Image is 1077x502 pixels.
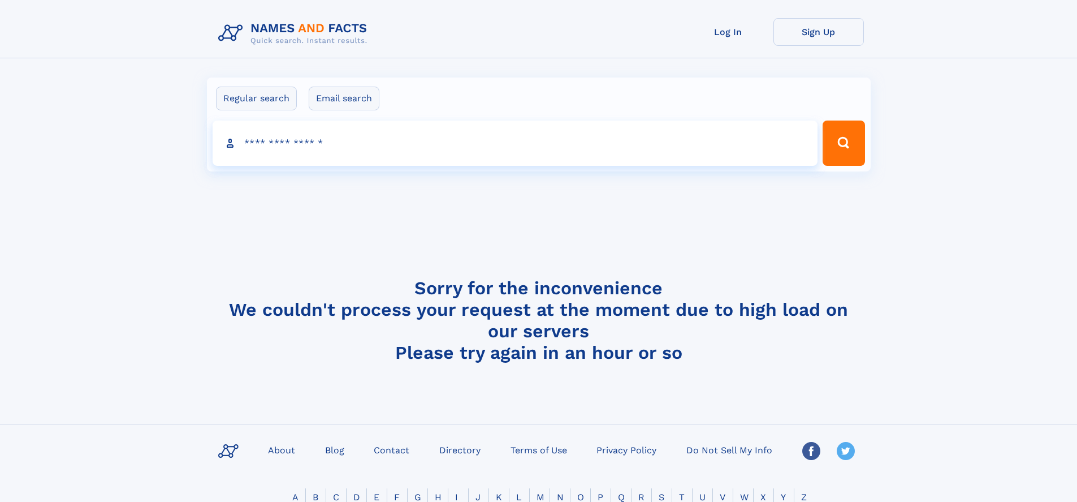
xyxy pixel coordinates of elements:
a: Privacy Policy [592,441,661,458]
a: About [263,441,300,458]
a: Log In [683,18,773,46]
a: Directory [435,441,485,458]
button: Search Button [823,121,864,166]
a: Contact [369,441,414,458]
h4: Sorry for the inconvenience We couldn't process your request at the moment due to high load on ou... [214,277,864,363]
label: Email search [309,87,379,110]
label: Regular search [216,87,297,110]
a: Sign Up [773,18,864,46]
input: search input [213,121,818,166]
a: Do Not Sell My Info [682,441,777,458]
a: Blog [321,441,349,458]
img: Logo Names and Facts [214,18,377,49]
img: Facebook [802,442,820,460]
img: Twitter [837,442,855,460]
a: Terms of Use [506,441,572,458]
